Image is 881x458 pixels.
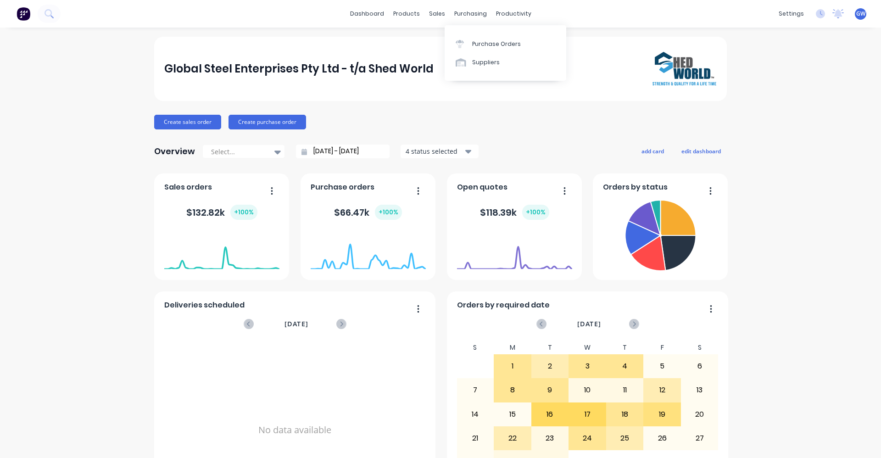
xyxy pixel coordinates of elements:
div: S [681,341,719,354]
span: [DATE] [577,319,601,329]
div: + 100 % [375,205,402,220]
div: 27 [681,427,718,450]
div: 8 [494,379,531,402]
span: Orders by status [603,182,668,193]
a: Suppliers [445,53,566,72]
div: 15 [494,403,531,426]
div: 17 [569,403,606,426]
div: 7 [457,379,494,402]
a: Purchase Orders [445,34,566,53]
div: Global Steel Enterprises Pty Ltd - t/a Shed World [164,60,434,78]
div: T [531,341,569,354]
div: S [457,341,494,354]
a: dashboard [346,7,389,21]
div: Purchase Orders [472,40,521,48]
div: 9 [532,379,569,402]
div: $ 66.47k [334,205,402,220]
button: edit dashboard [675,145,727,157]
div: M [494,341,531,354]
div: 5 [644,355,680,378]
div: 4 [607,355,643,378]
div: 26 [644,427,680,450]
div: T [606,341,644,354]
div: + 100 % [230,205,257,220]
div: Overview [154,142,195,161]
div: 14 [457,403,494,426]
img: Global Steel Enterprises Pty Ltd - t/a Shed World [652,52,717,86]
div: F [643,341,681,354]
div: Suppliers [472,58,500,67]
div: productivity [491,7,536,21]
div: purchasing [450,7,491,21]
div: 4 status selected [406,146,463,156]
div: 25 [607,427,643,450]
button: 4 status selected [401,145,479,158]
div: 10 [569,379,606,402]
div: 23 [532,427,569,450]
div: sales [424,7,450,21]
div: 20 [681,403,718,426]
div: settings [774,7,809,21]
div: $ 118.39k [480,205,549,220]
div: 24 [569,427,606,450]
div: 12 [644,379,680,402]
div: 22 [494,427,531,450]
div: 13 [681,379,718,402]
span: Sales orders [164,182,212,193]
button: Create purchase order [229,115,306,129]
button: add card [636,145,670,157]
div: W [569,341,606,354]
div: + 100 % [522,205,549,220]
img: Factory [17,7,30,21]
span: Purchase orders [311,182,374,193]
div: 18 [607,403,643,426]
div: 2 [532,355,569,378]
button: Create sales order [154,115,221,129]
div: 16 [532,403,569,426]
div: 1 [494,355,531,378]
div: 19 [644,403,680,426]
div: 3 [569,355,606,378]
div: $ 132.82k [186,205,257,220]
span: Open quotes [457,182,507,193]
span: [DATE] [284,319,308,329]
span: GW [856,10,865,18]
div: 21 [457,427,494,450]
div: products [389,7,424,21]
div: 6 [681,355,718,378]
div: 11 [607,379,643,402]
